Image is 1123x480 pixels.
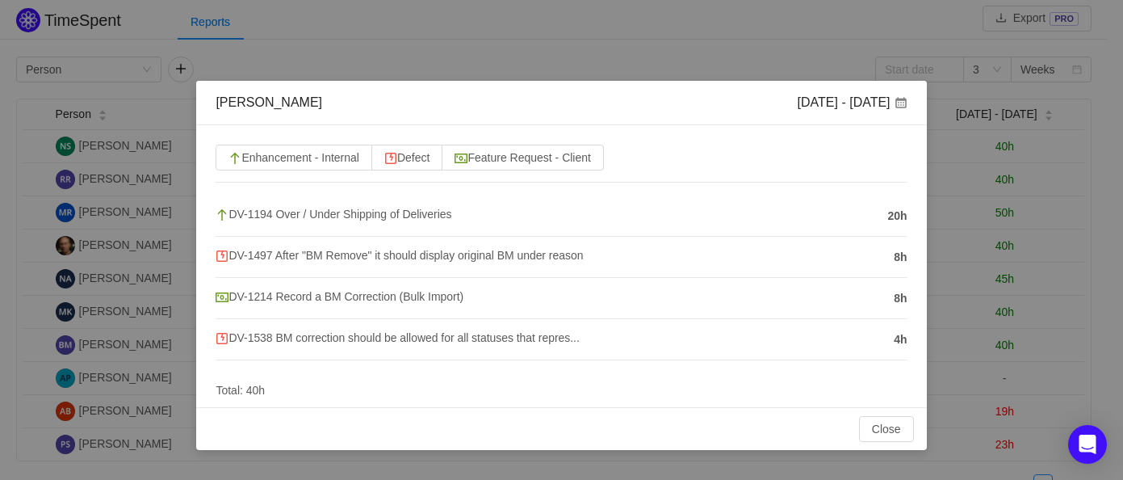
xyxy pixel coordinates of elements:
[216,208,228,221] img: 10310
[887,208,907,225] span: 20h
[216,384,265,397] span: Total: 40h
[216,94,322,112] div: [PERSON_NAME]
[216,291,228,304] img: 10314
[1068,425,1107,464] div: Open Intercom Messenger
[216,208,451,221] span: DV-1194 Over / Under Shipping of Deliveries
[894,290,907,307] span: 8h
[216,249,583,262] span: DV-1497 After "BM Remove" it should display original BM under reason
[859,416,914,442] button: Close
[216,290,463,303] span: DV-1214 Record a BM Correction (Bulk Import)
[894,331,907,348] span: 4h
[894,249,907,266] span: 8h
[228,151,359,164] span: Enhancement - Internal
[216,331,579,344] span: DV-1538 BM correction should be allowed for all statuses that repres...
[455,151,591,164] span: Feature Request - Client
[455,152,467,165] img: 10314
[798,94,907,112] div: [DATE] - [DATE]
[216,250,228,263] img: 10304
[228,152,241,165] img: 10310
[384,151,430,164] span: Defect
[384,152,397,165] img: 10304
[216,332,228,345] img: 10304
